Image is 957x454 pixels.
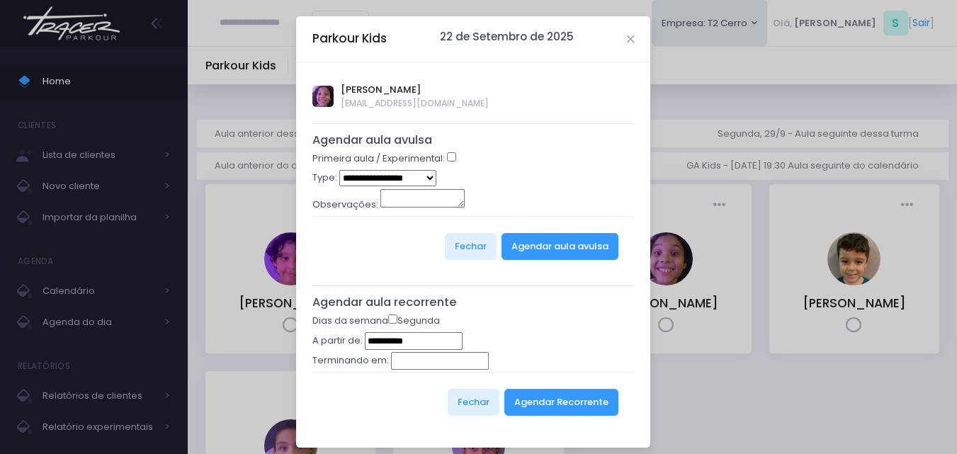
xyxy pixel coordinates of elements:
span: [EMAIL_ADDRESS][DOMAIN_NAME] [341,97,489,110]
label: Terminando em: [312,353,389,368]
label: Observações: [312,198,378,212]
button: Close [627,35,634,42]
h6: 22 de Setembro de 2025 [440,30,574,43]
span: [PERSON_NAME] [341,83,489,97]
button: Fechar [445,233,497,260]
form: Dias da semana [312,314,635,432]
button: Fechar [448,389,499,416]
h5: Parkour Kids [312,30,387,47]
label: Primeira aula / Experimental: [312,152,445,166]
h5: Agendar aula recorrente [312,295,635,310]
label: A partir de: [312,334,363,348]
button: Agendar aula avulsa [502,233,618,260]
label: Segunda [388,314,440,328]
input: Segunda [388,314,397,324]
button: Agendar Recorrente [504,389,618,416]
label: Type: [312,171,337,185]
h5: Agendar aula avulsa [312,133,635,147]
